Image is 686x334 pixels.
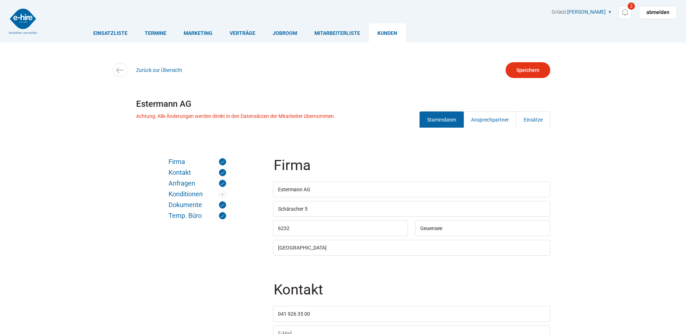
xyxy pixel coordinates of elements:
[169,212,226,219] a: Temp. Büro
[221,23,264,42] a: Verträge
[415,220,550,236] input: Ort
[115,65,125,76] img: icon-arrow-left.svg
[136,113,335,119] p: Achtung: Alle Änderungen werden direkt in den Datensätzen der Mitarbeiter übernommen.
[620,8,629,17] img: icon-notification.svg
[85,23,136,42] a: Einsatzliste
[273,283,552,306] legend: Kontakt
[506,62,550,78] input: Speichern
[273,158,552,182] legend: Firma
[136,96,550,111] h1: Estermann AG
[639,6,677,19] a: abmelden
[264,23,306,42] a: Jobroom
[552,9,677,19] div: Grüezi
[306,23,369,42] a: Mitarbeiterliste
[169,180,226,187] a: Anfragen
[516,111,550,128] a: Einsätze
[136,23,175,42] a: Termine
[273,240,550,256] input: Land
[273,201,550,217] input: Strasse
[273,306,550,322] input: Telefon
[273,220,408,236] input: PLZ
[175,23,221,42] a: Marketing
[420,111,464,128] a: Stammdaten
[628,3,635,10] span: 2
[169,191,226,198] a: Konditionen
[169,169,226,176] a: Kontakt
[463,111,516,128] a: Ansprechpartner
[618,6,632,19] a: 2
[567,9,606,15] a: [PERSON_NAME]
[136,67,182,73] a: Zurück zur Übersicht
[169,201,226,209] a: Dokumente
[273,182,550,197] input: Firmenname
[9,9,37,34] img: logo2.png
[369,23,406,42] a: Kunden
[169,158,226,165] a: Firma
